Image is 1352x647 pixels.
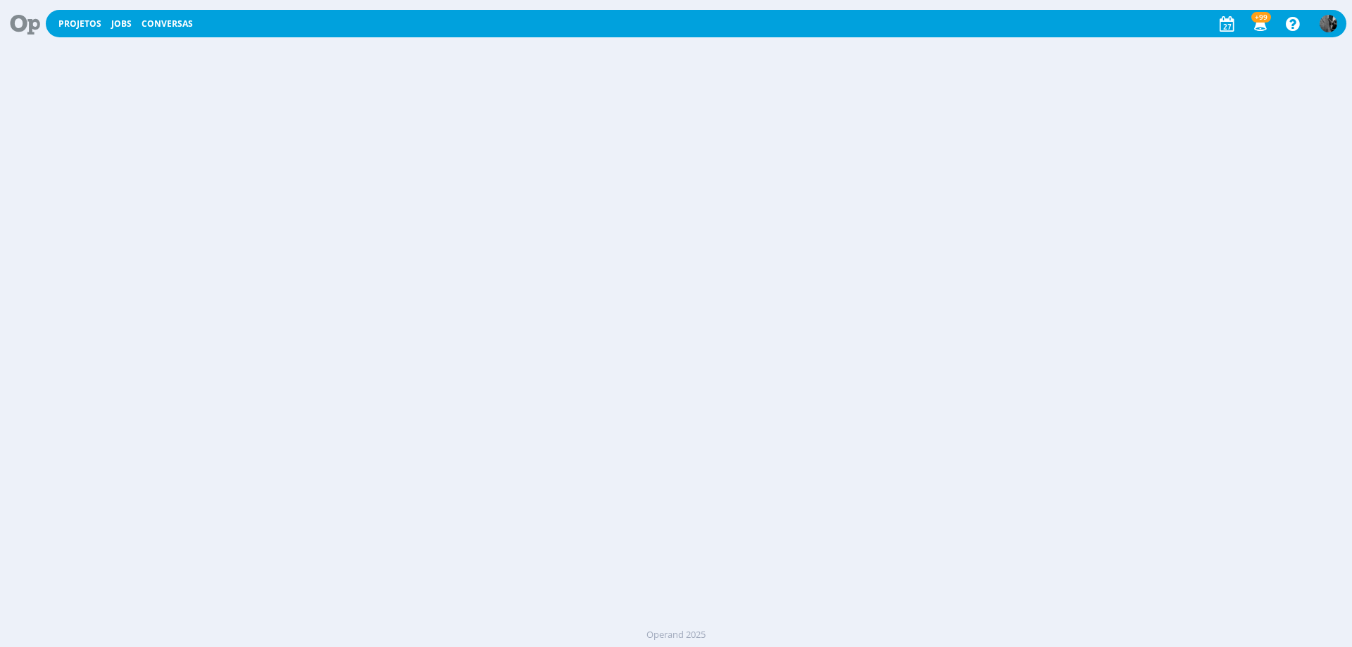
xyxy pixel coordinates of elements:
button: P [1319,11,1338,36]
a: Conversas [142,18,193,30]
span: +99 [1251,12,1271,23]
button: Jobs [107,18,136,30]
button: Projetos [54,18,106,30]
a: Projetos [58,18,101,30]
img: P [1320,15,1337,32]
button: Conversas [137,18,197,30]
button: +99 [1245,11,1274,37]
a: Jobs [111,18,132,30]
